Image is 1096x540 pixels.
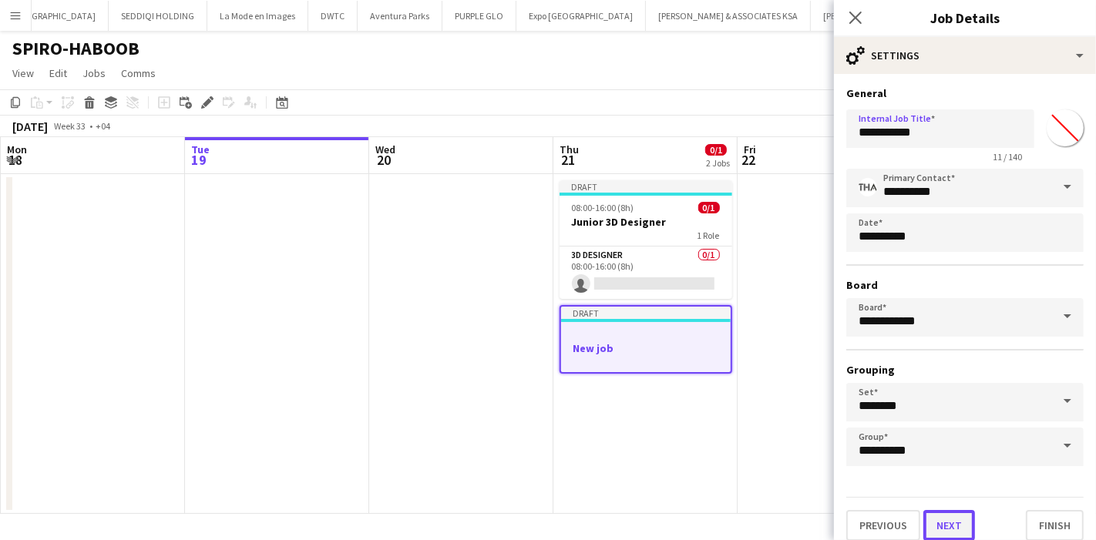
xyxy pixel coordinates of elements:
button: Aventura Parks [358,1,442,31]
span: 22 [741,151,756,169]
div: Draft [560,180,732,193]
button: DWTC [308,1,358,31]
span: 11 / 140 [980,151,1034,163]
a: Jobs [76,63,112,83]
a: Edit [43,63,73,83]
button: [PERSON_NAME] [811,1,902,31]
span: 1 Role [698,230,720,241]
h3: Board [846,278,1084,292]
span: 20 [373,151,395,169]
span: Week 33 [51,120,89,132]
a: View [6,63,40,83]
span: 08:00-16:00 (8h) [572,202,634,213]
span: Wed [375,143,395,156]
span: Mon [7,143,27,156]
span: Fri [744,143,756,156]
span: Tue [191,143,210,156]
app-job-card: DraftNew job [560,305,732,374]
h3: Job Details [834,8,1096,28]
h3: General [846,86,1084,100]
span: Thu [560,143,579,156]
h3: Junior 3D Designer [560,215,732,229]
div: [DATE] [12,119,48,134]
a: Comms [115,63,162,83]
span: Edit [49,66,67,80]
span: 18 [5,151,27,169]
app-card-role: 3D Designer0/108:00-16:00 (8h) [560,247,732,299]
span: View [12,66,34,80]
div: 2 Jobs [706,157,730,169]
div: +04 [96,120,110,132]
app-job-card: Draft08:00-16:00 (8h)0/1Junior 3D Designer1 Role3D Designer0/108:00-16:00 (8h) [560,180,732,299]
span: 0/1 [698,202,720,213]
h3: New job [561,341,731,355]
div: Draft [561,307,731,319]
h3: Grouping [846,363,1084,377]
span: Jobs [82,66,106,80]
button: SEDDIQI HOLDING [109,1,207,31]
button: Expo [GEOGRAPHIC_DATA] [516,1,646,31]
h1: SPIRO-HABOOB [12,37,140,60]
button: [PERSON_NAME] & ASSOCIATES KSA [646,1,811,31]
span: 21 [557,151,579,169]
span: 19 [189,151,210,169]
button: La Mode en Images [207,1,308,31]
span: Comms [121,66,156,80]
div: Settings [834,37,1096,74]
button: PURPLE GLO [442,1,516,31]
span: 0/1 [705,144,727,156]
